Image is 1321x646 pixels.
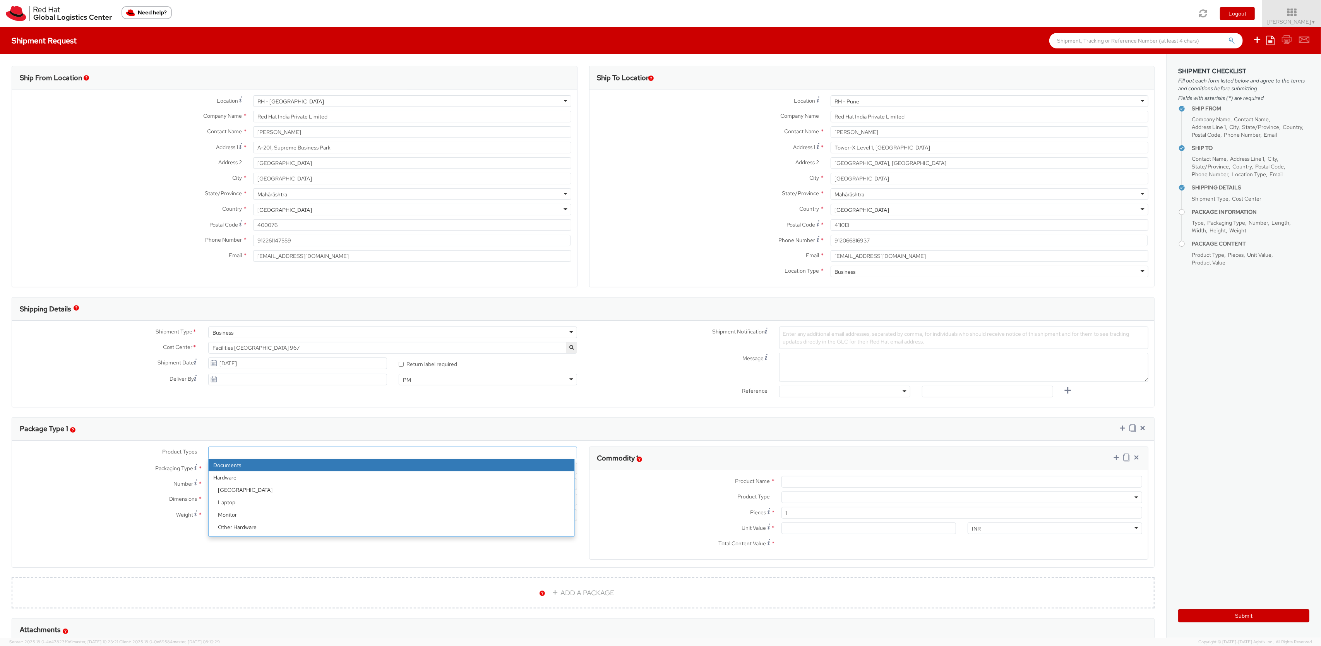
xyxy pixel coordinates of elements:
span: Total Content Value [719,540,766,547]
div: RH - Pune [835,98,860,105]
span: Country [800,205,819,212]
input: Shipment, Tracking or Reference Number (at least 4 chars) [1049,33,1243,48]
span: City [1229,124,1239,131]
span: Email [1264,131,1277,138]
span: State/Province [205,190,242,197]
span: Location Type [785,267,819,274]
h4: Package Information [1192,209,1309,215]
span: Weight [1229,227,1246,234]
span: City [1268,155,1277,162]
span: Postal Code [787,221,816,228]
span: Number [1249,219,1268,226]
span: Facilities Mumbai 967 [208,342,577,354]
div: Mahārāshtra [257,191,287,198]
span: Address 1 [793,144,816,151]
span: Shipment Type [156,328,192,337]
span: Shipment Notification [712,328,765,336]
span: Product Value [1192,259,1225,266]
div: Mahārāshtra [835,191,865,198]
span: Packaging Type [1207,219,1245,226]
span: Product Name [735,478,770,484]
button: Submit [1178,609,1309,622]
span: Shipment Type [1192,195,1228,202]
div: PM [403,376,411,384]
span: Pieces [1228,251,1244,258]
h4: Shipment Request [12,36,77,45]
span: Phone Number [1224,131,1260,138]
span: Type [1192,219,1204,226]
span: Postal Code [1192,131,1220,138]
img: rh-logistics-00dfa346123c4ec078e1.svg [6,6,112,21]
span: Height [1210,227,1226,234]
h3: Attachments [20,626,60,634]
span: Postal Code [209,221,238,228]
span: Dimensions [169,495,197,502]
span: Country [1283,124,1302,131]
span: Address Line 1 [1192,124,1226,131]
span: Unit Value [1247,251,1271,258]
span: Address 1 [216,144,238,151]
li: Laptop [213,496,574,509]
span: Country [222,205,242,212]
span: Packaging Type [155,465,193,472]
span: Location [217,97,238,104]
strong: Hardware [209,471,574,484]
span: Deliver By [170,375,194,383]
div: [GEOGRAPHIC_DATA] [257,206,312,214]
span: Address 2 [218,159,242,166]
li: Other Hardware [213,521,574,533]
span: Message [742,355,764,362]
span: Address Line 1 [1230,155,1264,162]
span: Reference [742,387,768,394]
span: City [810,174,819,181]
h3: Package Type 1 [20,425,68,433]
span: Company Name [203,112,242,119]
span: Enter any additional email addresses, separated by comma, for individuals who should receive noti... [783,330,1129,345]
li: Documents [209,459,574,471]
span: master, [DATE] 08:10:29 [173,639,220,644]
span: [PERSON_NAME] [1268,18,1316,25]
span: Fields with asterisks (*) are required [1178,94,1309,102]
div: Business [835,268,856,276]
h4: Ship To [1192,145,1309,151]
span: Company Name [781,112,819,119]
span: Location [794,97,816,104]
h3: Ship From Location [20,74,82,82]
span: City [232,174,242,181]
div: Business [212,329,233,337]
h4: Shipping Details [1192,185,1309,191]
span: Address 2 [796,159,819,166]
span: Phone Number [779,237,816,244]
span: Weight [176,511,193,518]
button: Logout [1220,7,1255,20]
span: Facilities Mumbai 967 [212,344,573,351]
span: Contact Name [207,128,242,135]
span: Location Type [1232,171,1266,178]
span: Product Type [1192,251,1224,258]
span: Fill out each form listed below and agree to the terms and conditions before submitting [1178,77,1309,92]
span: Contact Name [785,128,819,135]
span: Unit Value [742,524,766,531]
span: Product Types [162,448,197,455]
span: Company Name [1192,116,1230,123]
span: Width [1192,227,1206,234]
span: Contact Name [1234,116,1269,123]
span: Shipment Date [158,359,194,367]
button: Need help? [122,6,172,19]
span: master, [DATE] 10:23:21 [72,639,118,644]
span: Postal Code [1255,163,1284,170]
span: Server: 2025.18.0-4e47823f9d1 [9,639,118,644]
h4: Ship From [1192,106,1309,112]
h4: Package Content [1192,241,1309,247]
li: Hardware [209,471,574,558]
li: [GEOGRAPHIC_DATA] [213,484,574,496]
span: Product Type [738,493,770,500]
li: Server [213,533,574,546]
div: RH - [GEOGRAPHIC_DATA] [257,98,324,105]
h3: Shipping Details [20,305,71,313]
span: Email [806,252,819,259]
span: ▼ [1311,19,1316,25]
span: State/Province [1192,163,1229,170]
div: [GEOGRAPHIC_DATA] [835,206,889,214]
span: State/Province [782,190,819,197]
